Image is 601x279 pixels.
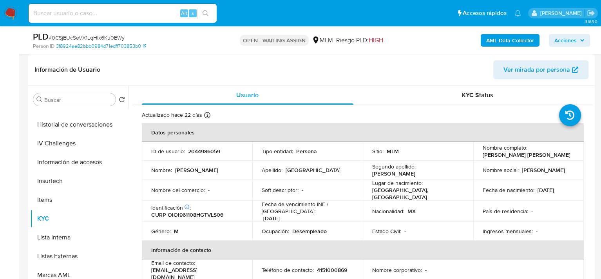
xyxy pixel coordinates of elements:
[192,9,194,17] span: s
[36,96,43,103] button: Buscar
[151,204,191,211] p: Identificación :
[336,36,383,45] span: Riesgo PLD:
[486,34,534,47] b: AML Data Collector
[151,211,223,218] p: CURP OIOI961108HGTVLS06
[30,172,128,190] button: Insurtech
[29,8,217,18] input: Buscar usuario o caso...
[262,201,353,215] p: Fecha de vencimiento INE / [GEOGRAPHIC_DATA] :
[407,208,416,215] p: MX
[33,43,54,50] b: Person ID
[554,34,577,47] span: Acciones
[30,209,128,228] button: KYC
[387,148,399,155] p: MLM
[181,9,187,17] span: Alt
[262,266,314,274] p: Teléfono de contacto :
[462,91,493,100] span: KYC Status
[372,187,461,201] p: [GEOGRAPHIC_DATA], [GEOGRAPHIC_DATA]
[262,148,293,155] p: Tipo entidad :
[493,60,588,79] button: Ver mirada por persona
[587,9,595,17] a: Salir
[522,167,565,174] p: [PERSON_NAME]
[404,228,406,235] p: -
[30,228,128,247] button: Lista Interna
[317,266,347,274] p: 4151000869
[142,111,202,119] p: Actualizado hace 22 días
[142,241,584,259] th: Información de contacto
[208,187,210,194] p: -
[483,144,527,151] p: Nombre completo :
[372,163,416,170] p: Segundo apellido :
[151,148,185,155] p: ID de usuario :
[30,115,128,134] button: Historial de conversaciones
[481,34,539,47] button: AML Data Collector
[463,9,507,17] span: Accesos rápidos
[151,167,172,174] p: Nombre :
[296,148,317,155] p: Persona
[119,96,125,105] button: Volver al orden por defecto
[585,18,597,25] span: 3.163.0
[531,208,533,215] p: -
[540,9,584,17] p: diego.ortizcastro@mercadolibre.com.mx
[174,228,179,235] p: M
[286,167,340,174] p: [GEOGRAPHIC_DATA]
[372,148,384,155] p: Sitio :
[483,151,570,158] p: [PERSON_NAME] [PERSON_NAME]
[49,34,125,42] span: # 0CSjEUcSeVX1LqHlx6Ku0EWy
[188,148,220,155] p: 2044986059
[483,167,519,174] p: Nombre social :
[262,228,289,235] p: Ocupación :
[549,34,590,47] button: Acciones
[151,187,205,194] p: Nombre del comercio :
[44,96,112,103] input: Buscar
[34,66,100,74] h1: Información de Usuario
[369,36,383,45] span: HIGH
[263,215,280,222] p: [DATE]
[30,134,128,153] button: IV Challenges
[175,167,218,174] p: [PERSON_NAME]
[262,187,299,194] p: Soft descriptor :
[372,266,422,274] p: Nombre corporativo :
[30,153,128,172] button: Información de accesos
[142,123,584,142] th: Datos personales
[483,208,528,215] p: País de residencia :
[33,30,49,43] b: PLD
[514,10,521,16] a: Notificaciones
[56,43,146,50] a: 3f8924ae82bbb0984d71edff703853b0
[236,91,259,100] span: Usuario
[312,36,333,45] div: MLM
[538,187,554,194] p: [DATE]
[483,228,533,235] p: Ingresos mensuales :
[240,35,309,46] p: OPEN - WAITING ASSIGN
[262,167,282,174] p: Apellido :
[503,60,570,79] span: Ver mirada por persona
[425,266,427,274] p: -
[483,187,534,194] p: Fecha de nacimiento :
[302,187,303,194] p: -
[372,170,415,177] p: [PERSON_NAME]
[372,208,404,215] p: Nacionalidad :
[372,228,401,235] p: Estado Civil :
[30,247,128,266] button: Listas Externas
[372,179,423,187] p: Lugar de nacimiento :
[151,259,195,266] p: Email de contacto :
[536,228,538,235] p: -
[151,228,171,235] p: Género :
[292,228,327,235] p: Desempleado
[197,8,214,19] button: search-icon
[30,190,128,209] button: Items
